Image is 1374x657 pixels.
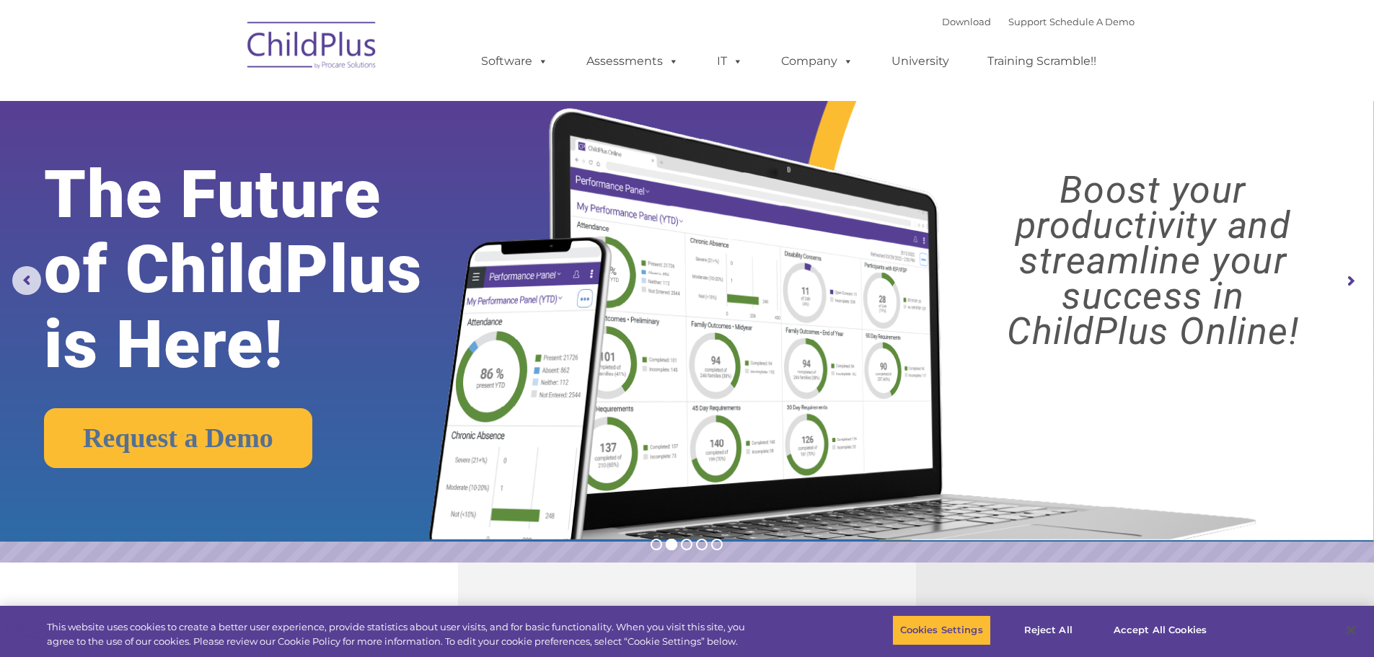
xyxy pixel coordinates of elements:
button: Reject All [1003,615,1093,645]
a: Download [942,16,991,27]
button: Cookies Settings [892,615,991,645]
span: Last name [201,95,245,106]
rs-layer: Boost your productivity and streamline your success in ChildPlus Online! [949,172,1357,349]
a: Training Scramble!! [973,47,1111,76]
span: Phone number [201,154,262,165]
a: Request a Demo [44,408,312,468]
a: Company [767,47,868,76]
a: IT [703,47,757,76]
a: Schedule A Demo [1049,16,1135,27]
rs-layer: The Future of ChildPlus is Here! [44,157,483,382]
a: Software [467,47,563,76]
a: University [877,47,964,76]
font: | [942,16,1135,27]
img: ChildPlus by Procare Solutions [240,12,384,84]
a: Assessments [572,47,693,76]
a: Support [1008,16,1047,27]
button: Accept All Cookies [1106,615,1215,645]
button: Close [1335,614,1367,646]
div: This website uses cookies to create a better user experience, provide statistics about user visit... [47,620,756,648]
